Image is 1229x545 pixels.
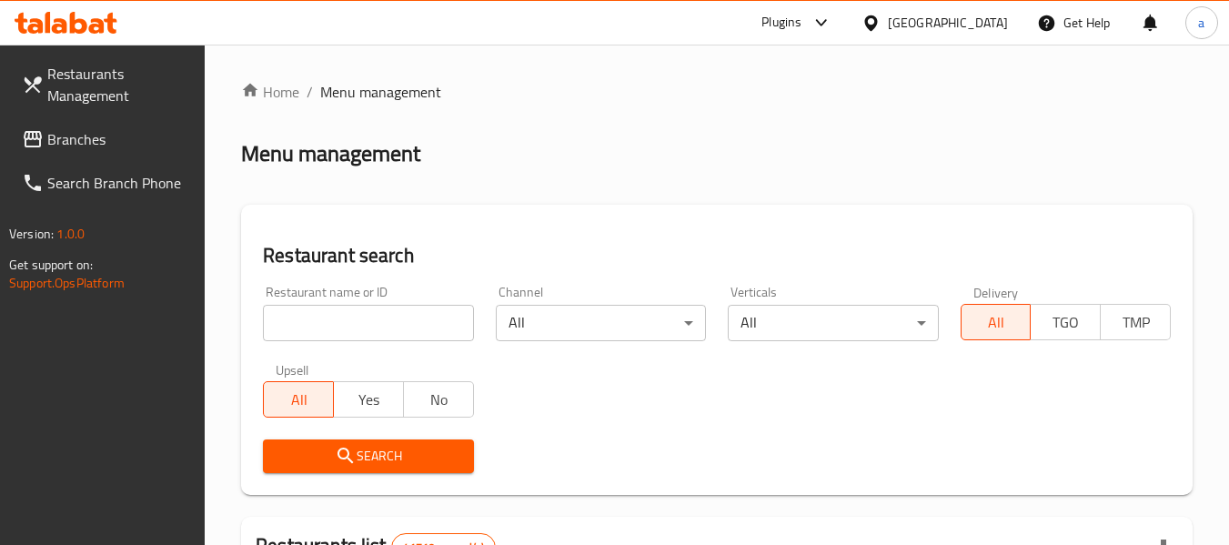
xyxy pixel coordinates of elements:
button: All [961,304,1032,340]
span: All [271,387,327,413]
span: Yes [341,387,397,413]
span: a [1198,13,1204,33]
input: Search for restaurant name or ID.. [263,305,473,341]
span: Version: [9,222,54,246]
span: 1.0.0 [56,222,85,246]
span: Get support on: [9,253,93,277]
span: Menu management [320,81,441,103]
button: Yes [333,381,404,418]
a: Home [241,81,299,103]
a: Restaurants Management [7,52,206,117]
span: TMP [1108,309,1164,336]
span: Search [277,445,458,468]
a: Search Branch Phone [7,161,206,205]
div: All [496,305,706,341]
div: [GEOGRAPHIC_DATA] [888,13,1008,33]
button: TMP [1100,304,1171,340]
button: TGO [1030,304,1101,340]
span: Branches [47,128,191,150]
h2: Restaurant search [263,242,1171,269]
label: Upsell [276,363,309,376]
label: Delivery [973,286,1019,298]
button: Search [263,439,473,473]
div: All [728,305,938,341]
a: Branches [7,117,206,161]
div: Plugins [761,12,801,34]
a: Support.OpsPlatform [9,271,125,295]
button: All [263,381,334,418]
h2: Menu management [241,139,420,168]
span: Search Branch Phone [47,172,191,194]
span: No [411,387,467,413]
span: Restaurants Management [47,63,191,106]
li: / [307,81,313,103]
nav: breadcrumb [241,81,1193,103]
span: All [969,309,1024,336]
span: TGO [1038,309,1093,336]
button: No [403,381,474,418]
